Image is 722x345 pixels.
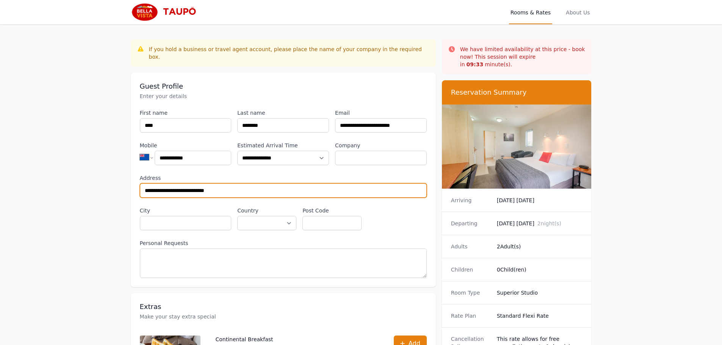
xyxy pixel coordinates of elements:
[442,105,592,189] img: Superior Studio
[302,207,362,214] label: Post Code
[497,197,583,204] dd: [DATE] [DATE]
[140,174,427,182] label: Address
[149,45,430,61] div: If you hold a business or travel agent account, please place the name of your company in the requ...
[140,239,427,247] label: Personal Requests
[140,109,232,117] label: First name
[131,3,204,21] img: Bella Vista Taupo
[140,92,427,100] p: Enter your details
[451,289,491,297] dt: Room Type
[497,312,583,320] dd: Standard Flexi Rate
[216,336,357,343] p: Continental Breakfast
[237,207,296,214] label: Country
[451,220,491,227] dt: Departing
[237,109,329,117] label: Last name
[140,142,232,149] label: Mobile
[140,302,427,311] h3: Extras
[537,220,561,226] span: 2 night(s)
[497,266,583,273] dd: 0 Child(ren)
[497,289,583,297] dd: Superior Studio
[335,142,427,149] label: Company
[451,197,491,204] dt: Arriving
[497,243,583,250] dd: 2 Adult(s)
[140,82,427,91] h3: Guest Profile
[467,61,484,67] strong: 09 : 33
[140,313,427,320] p: Make your stay extra special
[460,45,586,68] p: We have limited availability at this price - book now! This session will expire in minute(s).
[451,88,583,97] h3: Reservation Summary
[497,220,583,227] dd: [DATE] [DATE]
[237,142,329,149] label: Estimated Arrival Time
[451,243,491,250] dt: Adults
[451,266,491,273] dt: Children
[335,109,427,117] label: Email
[451,312,491,320] dt: Rate Plan
[140,207,232,214] label: City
